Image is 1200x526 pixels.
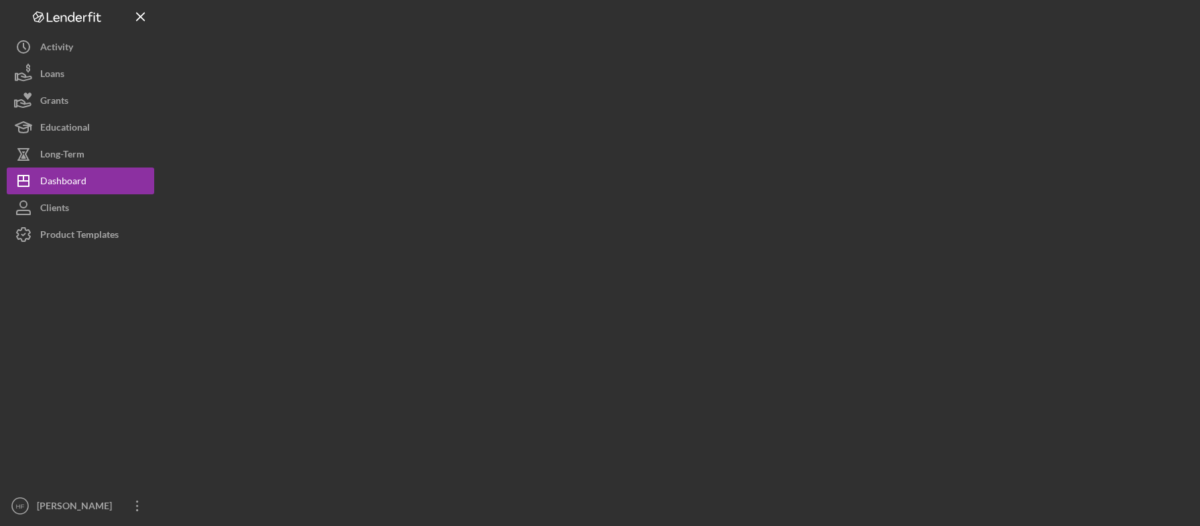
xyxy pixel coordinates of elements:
[40,114,90,144] div: Educational
[40,60,64,90] div: Loans
[40,87,68,117] div: Grants
[40,194,69,224] div: Clients
[7,492,154,519] button: HF[PERSON_NAME]
[40,141,84,171] div: Long-Term
[7,221,154,248] button: Product Templates
[34,492,121,523] div: [PERSON_NAME]
[40,221,119,251] div: Product Templates
[16,503,25,510] text: HF
[7,141,154,168] button: Long-Term
[7,168,154,194] button: Dashboard
[7,194,154,221] button: Clients
[7,87,154,114] button: Grants
[7,114,154,141] button: Educational
[7,60,154,87] button: Loans
[40,34,73,64] div: Activity
[7,34,154,60] button: Activity
[40,168,86,198] div: Dashboard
